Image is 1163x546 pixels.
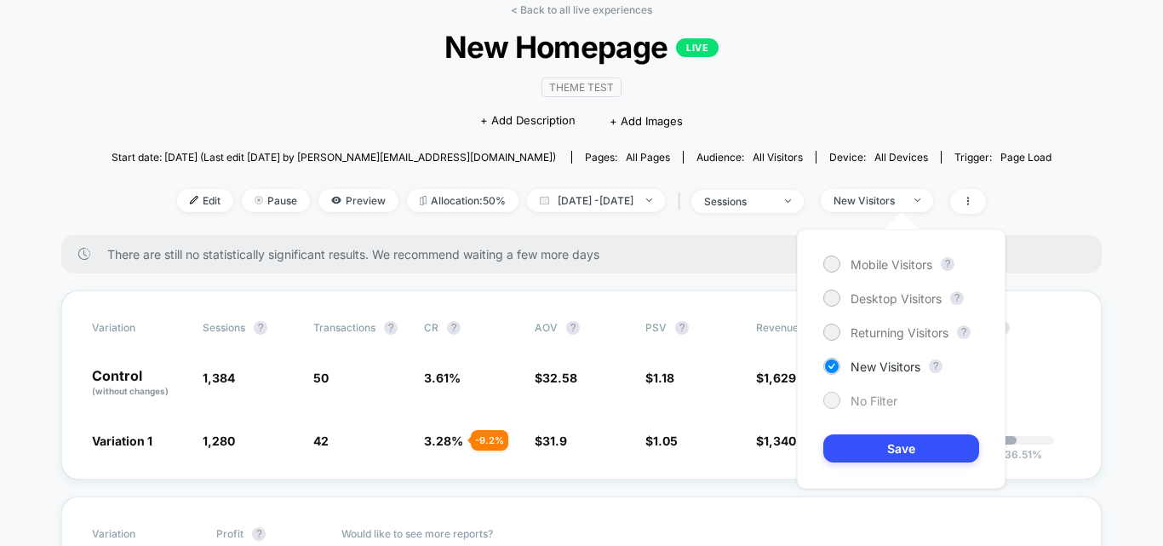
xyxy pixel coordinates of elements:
[673,189,691,214] span: |
[929,359,942,373] button: ?
[254,321,267,335] button: ?
[542,434,567,448] span: 31.9
[756,371,796,385] span: $
[851,325,948,340] span: Returning Visitors
[941,257,954,271] button: ?
[447,321,461,335] button: ?
[341,527,1072,540] p: Would like to see more reports?
[535,371,577,385] span: $
[318,189,398,212] span: Preview
[785,199,791,203] img: end
[950,291,964,305] button: ?
[203,321,245,334] span: Sessions
[255,196,263,204] img: end
[914,198,920,202] img: end
[480,112,576,129] span: + Add Description
[653,434,678,448] span: 1.05
[313,371,329,385] span: 50
[851,359,920,374] span: New Visitors
[424,321,438,334] span: CR
[535,321,558,334] span: AOV
[823,434,979,463] button: Save
[696,151,803,164] div: Audience:
[92,434,152,448] span: Variation 1
[216,527,243,540] span: Profit
[424,371,461,385] span: 3.61 %
[407,189,518,212] span: Allocation: 50%
[541,78,622,97] span: Theme Test
[92,321,186,335] span: Variation
[190,196,198,204] img: edit
[203,371,235,385] span: 1,384
[242,189,310,212] span: Pause
[252,527,266,541] button: ?
[874,151,928,164] span: all devices
[834,194,902,207] div: New Visitors
[535,434,567,448] span: $
[764,434,796,448] span: 1,340
[676,38,719,57] p: LIVE
[645,434,678,448] span: $
[753,151,803,164] span: All Visitors
[756,321,799,334] span: Revenue
[704,195,772,208] div: sessions
[646,198,652,202] img: end
[851,394,897,408] span: No Filter
[107,247,1068,262] span: There are still no statistically significant results. We recommend waiting a few more days
[816,151,941,164] span: Device:
[471,430,508,451] div: - 9.2 %
[675,321,689,335] button: ?
[954,151,1051,164] div: Trigger:
[420,196,427,205] img: rebalance
[626,151,670,164] span: all pages
[764,371,796,385] span: 1,629
[851,257,932,272] span: Mobile Visitors
[977,373,1071,398] span: ---
[957,325,971,339] button: ?
[653,371,674,385] span: 1.18
[313,434,329,448] span: 42
[542,371,577,385] span: 32.58
[511,3,652,16] a: < Back to all live experiences
[313,321,375,334] span: Transactions
[585,151,670,164] div: Pages:
[977,321,1071,335] span: CI
[756,434,796,448] span: $
[851,291,942,306] span: Desktop Visitors
[112,151,556,164] span: Start date: [DATE] (Last edit [DATE] by [PERSON_NAME][EMAIL_ADDRESS][DOMAIN_NAME])
[92,369,186,398] p: Control
[1000,151,1051,164] span: Page Load
[92,386,169,396] span: (without changes)
[566,321,580,335] button: ?
[203,434,235,448] span: 1,280
[645,371,674,385] span: $
[645,321,667,334] span: PSV
[384,321,398,335] button: ?
[540,196,549,204] img: calendar
[92,527,186,541] span: Variation
[158,29,1004,65] span: New Homepage
[610,114,683,128] span: + Add Images
[424,434,463,448] span: 3.28 %
[177,189,233,212] span: Edit
[527,189,665,212] span: [DATE] - [DATE]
